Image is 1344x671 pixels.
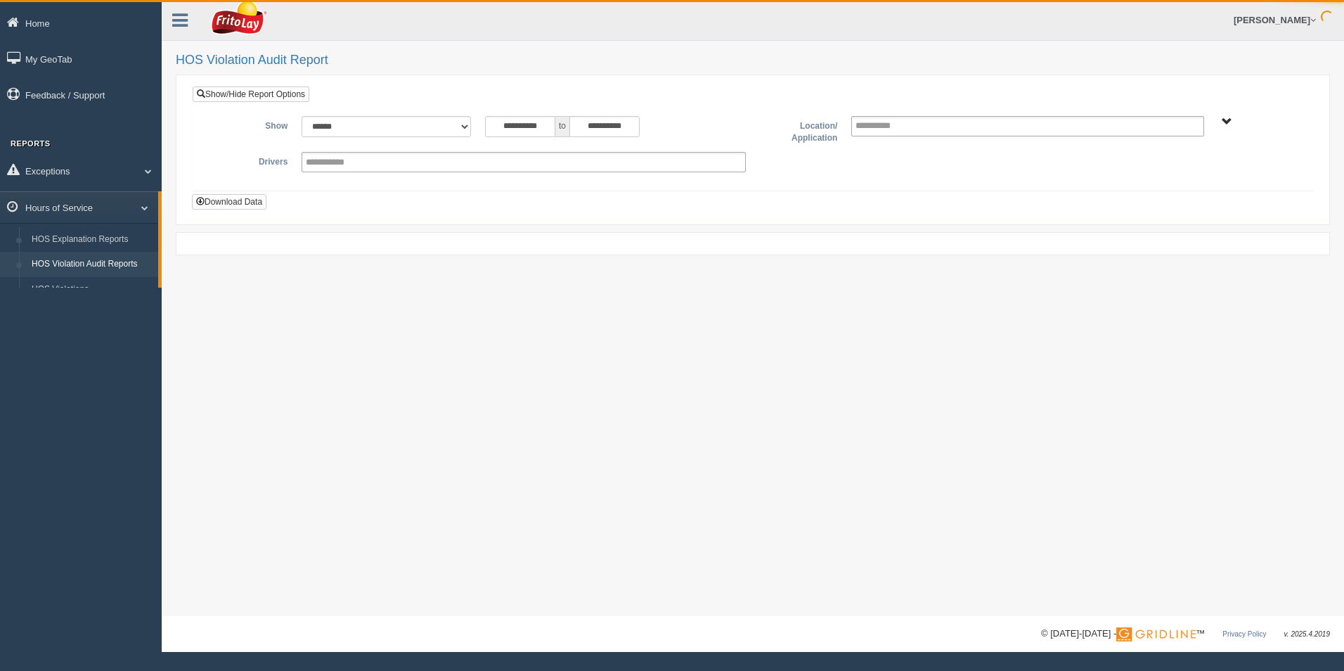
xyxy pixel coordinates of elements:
label: Show [203,116,295,133]
span: to [555,116,569,137]
a: Show/Hide Report Options [193,87,309,102]
a: HOS Explanation Reports [25,227,158,253]
a: HOS Violations [25,277,158,302]
label: Location/ Application [753,116,844,145]
a: HOS Violation Audit Reports [25,252,158,277]
button: Download Data [192,194,266,210]
label: Drivers [203,152,295,169]
span: v. 2025.4.2019 [1284,630,1330,638]
a: Privacy Policy [1222,630,1266,638]
h2: HOS Violation Audit Report [176,53,1330,68]
div: © [DATE]-[DATE] - ™ [1041,627,1330,641]
img: Gridline [1116,627,1196,641]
